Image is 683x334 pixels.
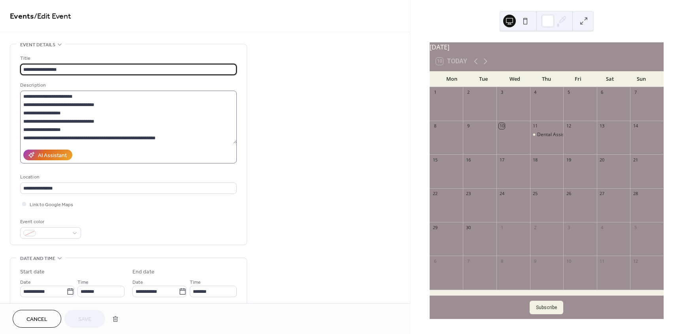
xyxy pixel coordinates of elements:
div: 30 [465,224,471,230]
div: 29 [432,224,438,230]
div: 10 [499,123,505,129]
div: 12 [566,123,572,129]
button: Cancel [13,310,61,328]
div: Tue [468,71,499,87]
div: 19 [566,157,572,163]
div: 15 [432,157,438,163]
a: Events [10,9,34,24]
div: 11 [599,258,605,264]
div: 26 [566,191,572,197]
div: 8 [432,123,438,129]
div: 3 [499,89,505,95]
div: 14 [632,123,638,129]
div: Dental Assistant [530,131,564,138]
div: 7 [632,89,638,95]
div: Wed [499,71,531,87]
span: Link to Google Maps [30,201,73,209]
div: Fri [562,71,594,87]
div: 9 [532,258,538,264]
div: Mon [436,71,468,87]
div: [DATE] [430,42,664,52]
div: 12 [632,258,638,264]
div: Description [20,81,235,89]
div: 25 [532,191,538,197]
div: 27 [599,191,605,197]
div: 6 [432,258,438,264]
div: 10 [566,258,572,264]
div: Thu [531,71,562,87]
div: 22 [432,191,438,197]
div: 23 [465,191,471,197]
div: End date [132,268,155,276]
div: AI Assistant [38,152,67,160]
div: Sun [626,71,657,87]
div: 5 [632,224,638,230]
div: 8 [499,258,505,264]
div: 4 [599,224,605,230]
div: 7 [465,258,471,264]
span: Event details [20,41,55,49]
div: Dental Assistant [537,131,573,138]
div: 1 [499,224,505,230]
div: 6 [599,89,605,95]
span: Date [20,278,31,287]
span: Time [190,278,201,287]
div: 5 [566,89,572,95]
div: 2 [465,89,471,95]
div: 11 [532,123,538,129]
div: 21 [632,157,638,163]
div: 20 [599,157,605,163]
button: AI Assistant [23,150,72,160]
div: 28 [632,191,638,197]
div: 24 [499,191,505,197]
span: Date and time [20,254,55,263]
span: Time [77,278,89,287]
div: Event color [20,218,79,226]
div: 1 [432,89,438,95]
div: Title [20,54,235,63]
div: 2 [532,224,538,230]
div: 4 [532,89,538,95]
div: Sat [594,71,626,87]
span: Date [132,278,143,287]
span: Cancel [26,315,47,324]
div: Location [20,173,235,181]
span: / Edit Event [34,9,71,24]
div: 3 [566,224,572,230]
div: 9 [465,123,471,129]
button: Subscribe [530,301,563,314]
div: 17 [499,157,505,163]
div: Start date [20,268,45,276]
div: 13 [599,123,605,129]
div: 16 [465,157,471,163]
div: 18 [532,157,538,163]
